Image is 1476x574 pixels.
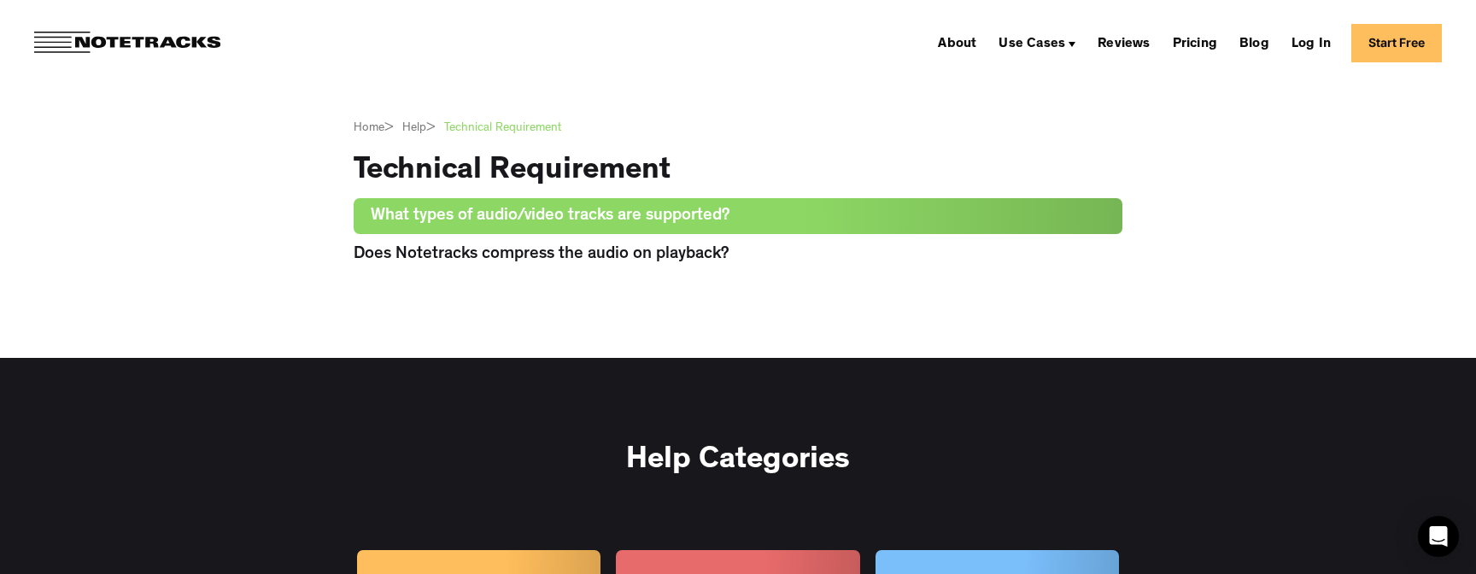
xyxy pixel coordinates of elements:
[1418,516,1459,557] div: Open Intercom Messenger
[1091,29,1157,56] a: Reviews
[999,38,1065,51] div: Use Cases
[444,120,561,137] a: Technical Requirement
[426,120,436,137] div: >
[402,120,436,137] a: Help>
[371,198,730,234] div: What types of audio/video tracks are supported?
[992,29,1082,56] div: Use Cases
[354,198,1122,234] a: What types of audio/video tracks are supported?
[354,154,671,192] h1: Technical Requirement
[1233,29,1276,56] a: Blog
[354,120,384,137] div: Home
[354,237,729,272] div: Does Notetracks compress the audio on playback?
[1351,24,1442,62] a: Start Free
[384,120,394,137] div: >
[354,237,1122,272] a: Does Notetracks compress the audio on playback?
[402,120,426,137] div: Help
[626,443,850,482] h2: Help Categories
[1166,29,1224,56] a: Pricing
[931,29,983,56] a: About
[1285,29,1338,56] a: Log In
[354,120,394,137] a: Home>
